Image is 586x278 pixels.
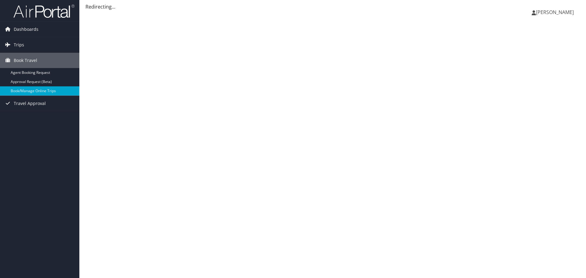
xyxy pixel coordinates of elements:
[532,3,580,21] a: [PERSON_NAME]
[14,22,38,37] span: Dashboards
[536,9,574,16] span: [PERSON_NAME]
[13,4,74,18] img: airportal-logo.png
[14,96,46,111] span: Travel Approval
[85,3,580,10] div: Redirecting...
[14,53,37,68] span: Book Travel
[14,37,24,52] span: Trips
